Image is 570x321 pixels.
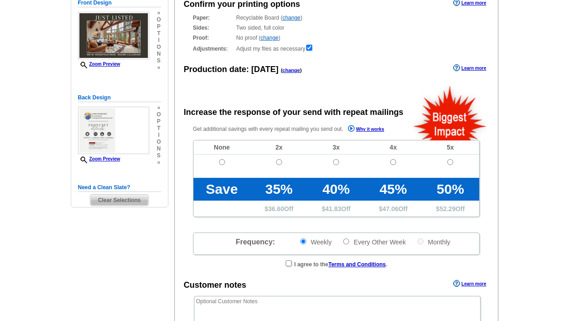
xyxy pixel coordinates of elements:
span: » [157,64,161,71]
span: 52.29 [439,205,455,212]
span: 47.06 [382,205,398,212]
strong: Proof: [193,34,234,42]
td: 2x [251,140,308,155]
p: Get additional savings with every repeat mailing you send out. [193,124,404,135]
span: s [157,152,161,159]
td: $ Off [422,201,479,217]
strong: Sides: [193,24,234,32]
td: 35% [251,178,308,201]
label: Weekly [299,238,332,246]
span: n [157,51,161,57]
td: 40% [308,178,365,201]
span: p [157,118,161,125]
strong: I agree to the . [294,261,387,268]
span: p [157,23,161,30]
td: 4x [365,140,422,155]
div: Increase the response of your send with repeat mailings [184,106,403,119]
span: » [157,159,161,166]
span: o [157,44,161,51]
td: 5x [422,140,479,155]
img: small-thumb.jpg [78,12,149,59]
h5: Need a Clean Slate? [78,183,161,192]
input: Every Other Week [343,238,349,244]
label: Monthly [417,238,450,246]
td: 50% [422,178,479,201]
td: None [193,140,251,155]
td: 3x [308,140,365,155]
span: 36.60 [268,205,284,212]
div: Production date: [184,63,302,76]
div: No proof ( ) [193,34,480,42]
span: Clear Selections [90,195,148,206]
img: biggestImpact.png [413,84,488,140]
a: Learn more [453,64,486,72]
a: Zoom Preview [78,62,120,67]
td: Save [193,178,251,201]
td: $ Off [251,201,308,217]
div: Customer notes [184,279,246,291]
span: [DATE] [251,65,279,74]
strong: Adjustments: [193,45,234,53]
div: Recyclable Board ( ) [193,14,480,22]
span: n [157,145,161,152]
a: Learn more [453,280,486,287]
span: 41.83 [325,205,341,212]
input: Monthly [418,238,424,244]
a: Zoom Preview [78,156,120,161]
td: 45% [365,178,422,201]
span: Frequency: [235,238,275,246]
span: o [157,139,161,145]
span: i [157,37,161,44]
a: Why it works [348,125,384,135]
span: s [157,57,161,64]
span: o [157,111,161,118]
span: » [157,104,161,111]
span: i [157,132,161,139]
a: change [282,67,300,73]
a: Terms and Conditions [328,261,386,268]
span: » [157,10,161,16]
span: t [157,125,161,132]
td: $ Off [308,201,365,217]
div: Two sided, full color [193,24,480,32]
img: small-thumb.jpg [78,107,149,154]
span: o [157,16,161,23]
a: change [261,35,278,41]
span: t [157,30,161,37]
strong: Paper: [193,14,234,22]
input: Weekly [300,238,306,244]
div: Adjust my files as necessary [193,44,480,53]
a: change [282,15,300,21]
label: Every Other Week [342,238,406,246]
h5: Back Design [78,93,161,102]
span: ( ) [281,67,302,73]
td: $ Off [365,201,422,217]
